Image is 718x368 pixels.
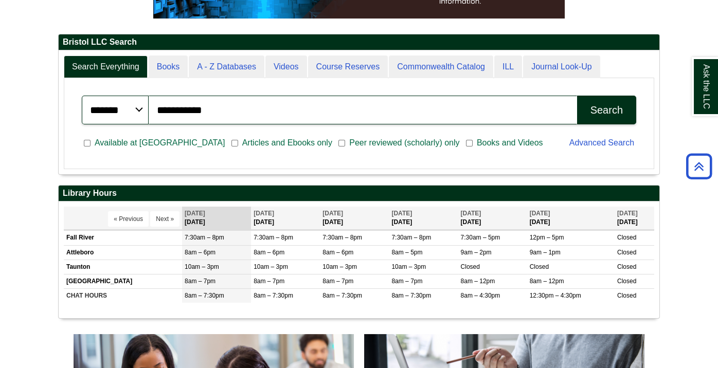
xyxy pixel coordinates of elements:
[185,210,205,217] span: [DATE]
[185,278,216,285] span: 8am – 7pm
[458,207,527,230] th: [DATE]
[322,292,362,299] span: 8am – 7:30pm
[523,56,600,79] a: Journal Look-Up
[389,207,458,230] th: [DATE]
[494,56,522,79] a: ILL
[84,139,91,148] input: Available at [GEOGRAPHIC_DATA]
[617,263,636,270] span: Closed
[617,210,638,217] span: [DATE]
[391,263,426,270] span: 10am – 3pm
[150,211,179,227] button: Next »
[320,207,389,230] th: [DATE]
[185,292,224,299] span: 8am – 7:30pm
[345,137,463,149] span: Peer reviewed (scholarly) only
[322,278,353,285] span: 8am – 7pm
[251,207,320,230] th: [DATE]
[683,159,715,173] a: Back to Top
[461,249,492,256] span: 9am – 2pm
[185,234,224,241] span: 7:30am – 8pm
[391,249,422,256] span: 8am – 5pm
[322,210,343,217] span: [DATE]
[338,139,345,148] input: Peer reviewed (scholarly) only
[185,263,219,270] span: 10am – 3pm
[391,210,412,217] span: [DATE]
[64,260,182,274] td: Taunton
[254,278,284,285] span: 8am – 7pm
[569,138,634,147] a: Advanced Search
[530,263,549,270] span: Closed
[182,207,251,230] th: [DATE]
[91,137,229,149] span: Available at [GEOGRAPHIC_DATA]
[391,292,431,299] span: 8am – 7:30pm
[617,249,636,256] span: Closed
[530,234,564,241] span: 12pm – 5pm
[64,56,148,79] a: Search Everything
[617,292,636,299] span: Closed
[617,278,636,285] span: Closed
[461,234,500,241] span: 7:30am – 5pm
[389,56,493,79] a: Commonwealth Catalog
[391,234,431,241] span: 7:30am – 8pm
[577,96,636,124] button: Search
[461,278,495,285] span: 8am – 12pm
[527,207,615,230] th: [DATE]
[59,186,659,201] h2: Library Hours
[254,210,274,217] span: [DATE]
[466,139,473,148] input: Books and Videos
[308,56,388,79] a: Course Reserves
[185,249,216,256] span: 8am – 6pm
[64,274,182,288] td: [GEOGRAPHIC_DATA]
[254,234,293,241] span: 7:30am – 8pm
[530,292,581,299] span: 12:30pm – 4:30pm
[238,137,336,149] span: Articles and Ebooks only
[108,211,149,227] button: « Previous
[64,231,182,245] td: Fall River
[461,263,480,270] span: Closed
[322,249,353,256] span: 8am – 6pm
[149,56,188,79] a: Books
[322,234,362,241] span: 7:30am – 8pm
[322,263,357,270] span: 10am – 3pm
[64,245,182,260] td: Attleboro
[530,249,561,256] span: 9am – 1pm
[254,263,288,270] span: 10am – 3pm
[391,278,422,285] span: 8am – 7pm
[59,34,659,50] h2: Bristol LLC Search
[530,210,550,217] span: [DATE]
[254,292,293,299] span: 8am – 7:30pm
[231,139,238,148] input: Articles and Ebooks only
[254,249,284,256] span: 8am – 6pm
[530,278,564,285] span: 8am – 12pm
[473,137,547,149] span: Books and Videos
[64,289,182,303] td: CHAT HOURS
[265,56,307,79] a: Videos
[189,56,264,79] a: A - Z Databases
[590,104,623,116] div: Search
[461,292,500,299] span: 8am – 4:30pm
[617,234,636,241] span: Closed
[615,207,654,230] th: [DATE]
[461,210,481,217] span: [DATE]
